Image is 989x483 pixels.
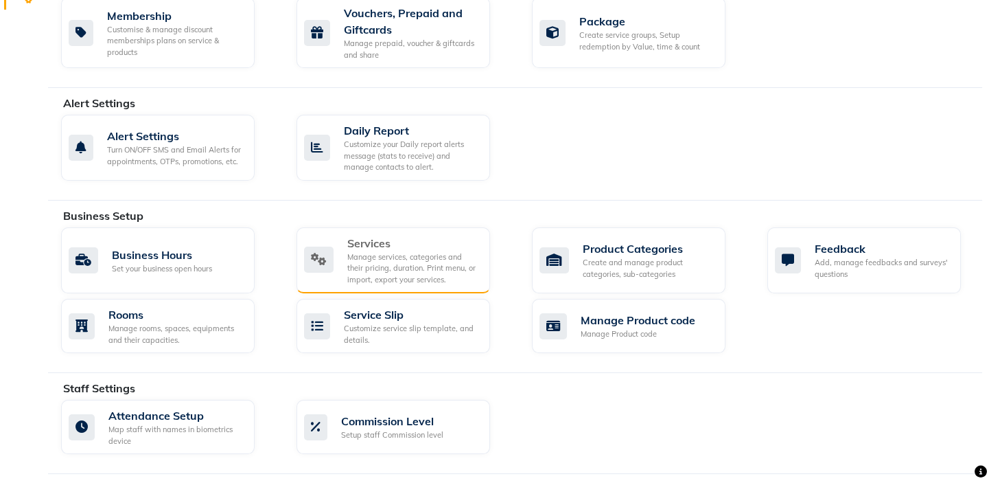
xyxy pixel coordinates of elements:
div: Manage rooms, spaces, equipments and their capacities. [108,323,244,346]
a: Alert SettingsTurn ON/OFF SMS and Email Alerts for appointments, OTPs, promotions, etc. [61,115,276,181]
div: Attendance Setup [108,407,244,424]
div: Customise & manage discount memberships plans on service & products [107,24,244,58]
a: Product CategoriesCreate and manage product categories, sub-categories [532,227,747,294]
div: Package [579,13,714,30]
a: Business HoursSet your business open hours [61,227,276,294]
div: Map staff with names in biometrics device [108,424,244,447]
div: Turn ON/OFF SMS and Email Alerts for appointments, OTPs, promotions, etc. [107,144,244,167]
div: Feedback [815,240,950,257]
div: Manage Product code [581,328,695,340]
a: Attendance SetupMap staff with names in biometrics device [61,400,276,454]
div: Set your business open hours [112,263,212,275]
div: Add, manage feedbacks and surveys' questions [815,257,950,280]
div: Create and manage product categories, sub-categories [583,257,714,280]
div: Customize your Daily report alerts message (stats to receive) and manage contacts to alert. [344,139,479,173]
a: RoomsManage rooms, spaces, equipments and their capacities. [61,299,276,353]
div: Services [347,235,479,251]
div: Manage services, categories and their pricing, duration. Print menu, or import, export your servi... [347,251,479,286]
div: Service Slip [344,306,479,323]
a: ServicesManage services, categories and their pricing, duration. Print menu, or import, export yo... [296,227,511,294]
a: FeedbackAdd, manage feedbacks and surveys' questions [767,227,982,294]
div: Manage Product code [581,312,695,328]
div: Commission Level [341,413,443,429]
div: Customize service slip template, and details. [344,323,479,346]
div: Rooms [108,306,244,323]
div: Create service groups, Setup redemption by Value, time & count [579,30,714,52]
div: Business Hours [112,247,212,263]
a: Commission LevelSetup staff Commission level [296,400,511,454]
div: Product Categories [583,240,714,257]
div: Alert Settings [107,128,244,144]
div: Setup staff Commission level [341,429,443,441]
a: Service SlipCustomize service slip template, and details. [296,299,511,353]
div: Membership [107,8,244,24]
a: Manage Product codeManage Product code [532,299,747,353]
div: Manage prepaid, voucher & giftcards and share [344,38,479,60]
div: Daily Report [344,122,479,139]
div: Vouchers, Prepaid and Giftcards [344,5,479,38]
a: Daily ReportCustomize your Daily report alerts message (stats to receive) and manage contacts to ... [296,115,511,181]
